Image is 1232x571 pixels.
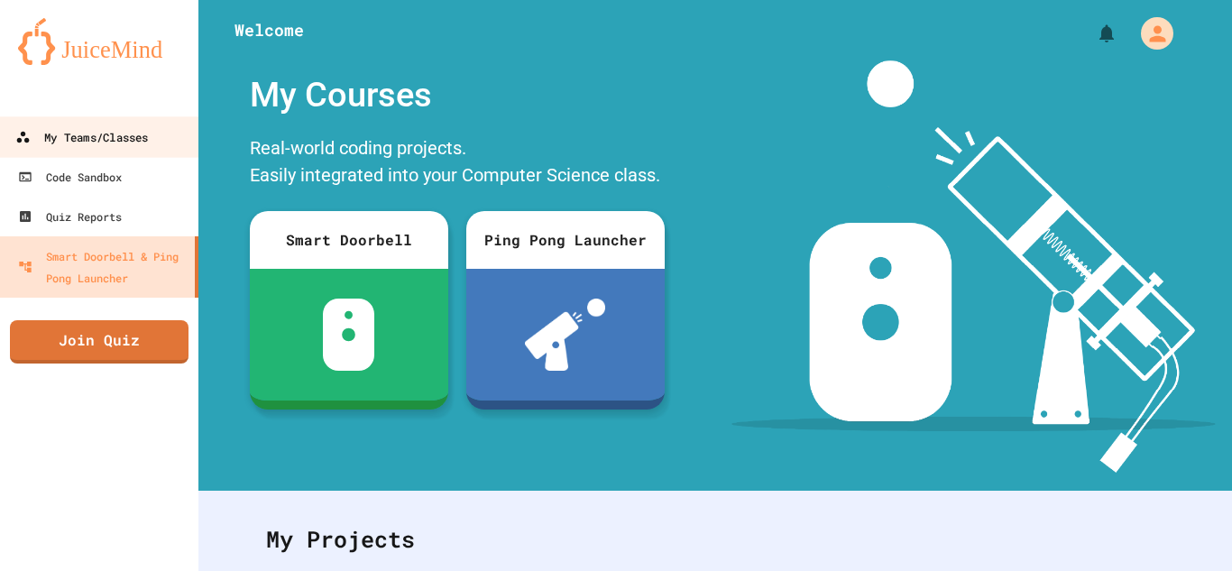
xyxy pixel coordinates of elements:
[241,60,674,130] div: My Courses
[18,206,122,227] div: Quiz Reports
[525,299,605,371] img: ppl-with-ball.png
[1062,18,1122,49] div: My Notifications
[18,245,188,289] div: Smart Doorbell & Ping Pong Launcher
[466,211,665,269] div: Ping Pong Launcher
[241,130,674,198] div: Real-world coding projects. Easily integrated into your Computer Science class.
[731,60,1215,473] img: banner-image-my-projects.png
[15,126,148,149] div: My Teams/Classes
[1122,13,1178,54] div: My Account
[18,166,122,188] div: Code Sandbox
[10,320,188,364] a: Join Quiz
[250,211,448,269] div: Smart Doorbell
[18,18,180,65] img: logo-orange.svg
[323,299,374,371] img: sdb-white.svg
